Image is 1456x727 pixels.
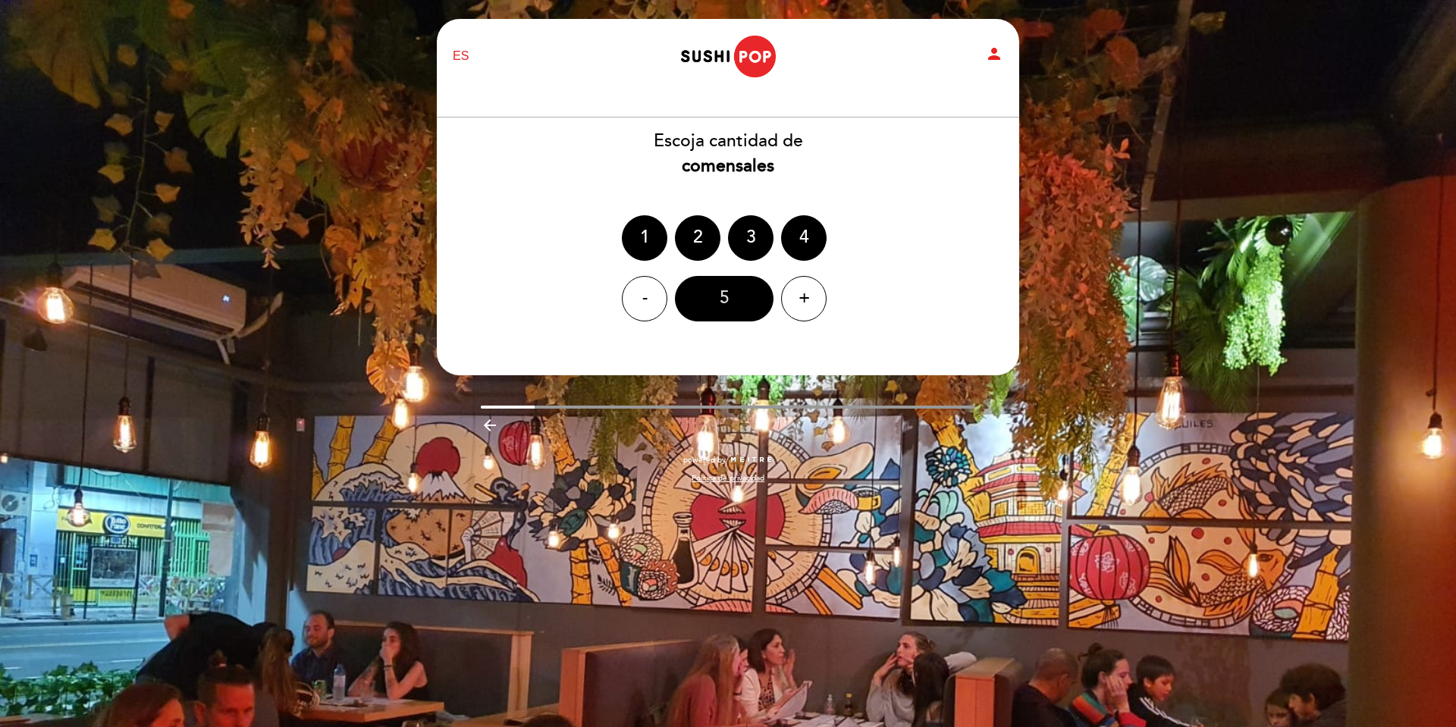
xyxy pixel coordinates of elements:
[633,36,823,77] a: Sushipop [PERSON_NAME]
[675,215,720,261] div: 2
[675,276,773,321] div: 5
[481,416,499,434] i: arrow_backward
[622,215,667,261] div: 1
[730,456,773,464] img: MEITRE
[622,276,667,321] div: -
[692,473,764,484] a: Política de privacidad
[683,455,773,465] a: powered by
[728,215,773,261] div: 3
[985,45,1003,68] button: person
[781,215,827,261] div: 4
[781,276,827,321] div: +
[985,45,1003,63] i: person
[682,155,774,177] b: comensales
[436,129,1020,179] div: Escoja cantidad de
[683,455,726,465] span: powered by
